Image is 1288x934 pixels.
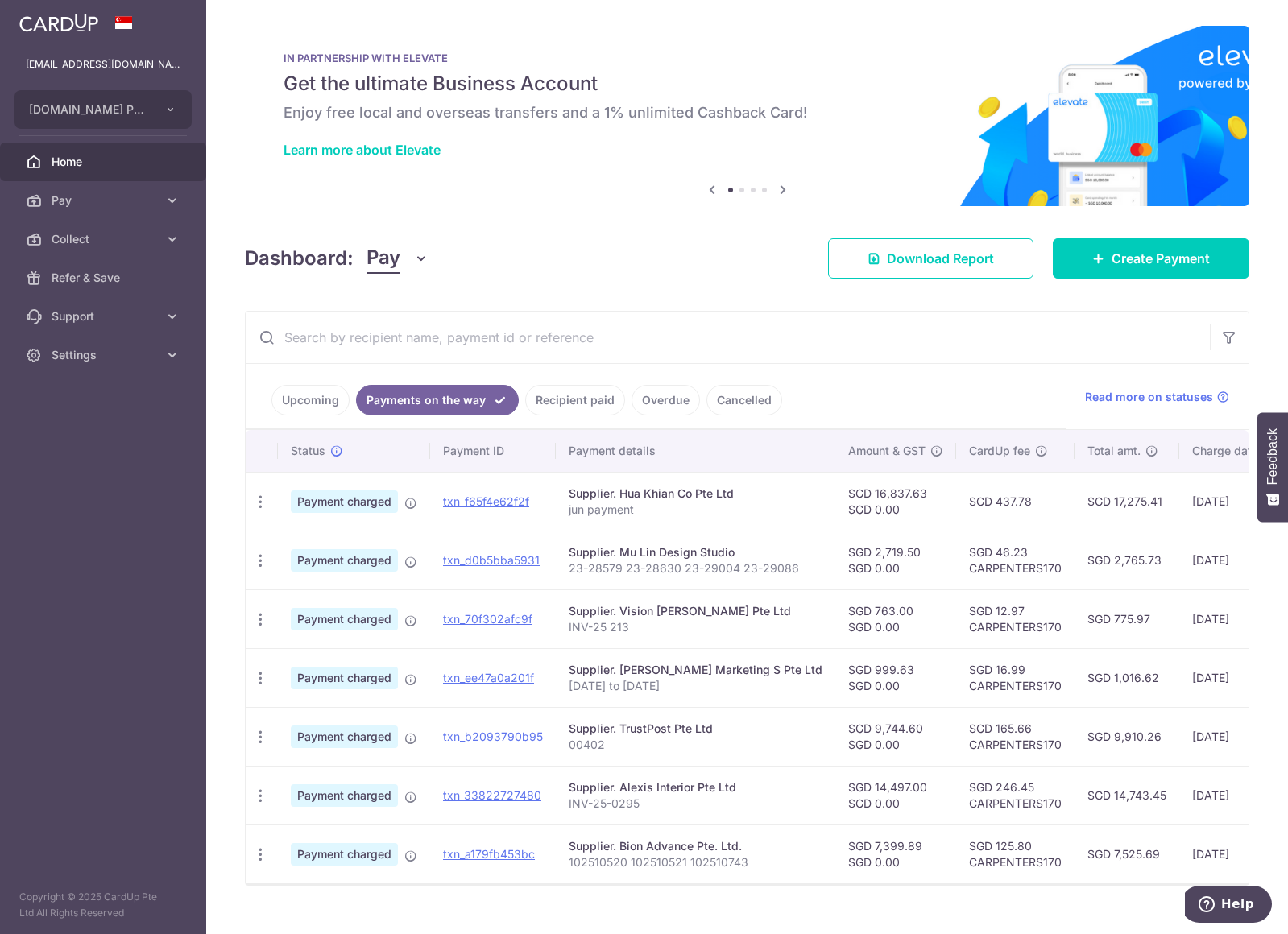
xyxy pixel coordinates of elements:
button: [DOMAIN_NAME] PTE. LTD. [14,90,192,129]
span: Payment charged [291,843,398,866]
td: SGD 12.97 CARPENTERS170 [956,589,1075,648]
td: SGD 775.97 [1075,589,1179,648]
span: Payment charged [291,549,398,572]
h4: Dashboard: [245,244,354,273]
td: SGD 7,399.89 SGD 0.00 [835,824,956,883]
div: Supplier. Alexis Interior Pte Ltd [569,779,822,796]
span: Status [291,443,325,459]
a: txn_33822727480 [443,788,541,802]
span: Read more on statuses [1085,389,1213,405]
td: SGD 437.78 [956,472,1075,531]
span: Charge date [1192,443,1258,459]
a: txn_a179fb453bc [443,847,535,861]
span: Feedback [1265,428,1280,485]
p: 23-28579 23-28630 23-29004 23-29086 [569,560,822,577]
span: Home [52,154,158,170]
span: Payment charged [291,667,398,689]
span: Refer & Save [52,270,158,286]
a: Create Payment [1053,238,1249,279]
span: Total amt. [1087,443,1141,459]
td: SGD 125.80 CARPENTERS170 [956,824,1075,883]
td: SGD 7,525.69 [1075,824,1179,883]
div: Supplier. Vision [PERSON_NAME] Pte Ltd [569,603,822,619]
p: jun payment [569,502,822,518]
span: Settings [52,347,158,363]
a: Learn more about Elevate [284,142,441,158]
a: Download Report [828,238,1033,279]
span: Pay [367,243,400,274]
td: SGD 763.00 SGD 0.00 [835,589,956,648]
p: [DATE] to [DATE] [569,678,822,694]
p: [EMAIL_ADDRESS][DOMAIN_NAME] [26,56,180,72]
p: 00402 [569,737,822,753]
span: Download Report [887,249,994,268]
p: IN PARTNERSHIP WITH ELEVATE [284,52,1211,64]
th: Payment details [556,430,835,472]
td: SGD 16,837.63 SGD 0.00 [835,472,956,531]
div: Supplier. TrustPost Pte Ltd [569,721,822,737]
button: Pay [367,243,429,274]
th: Payment ID [430,430,556,472]
a: txn_d0b5bba5931 [443,553,540,567]
span: Payment charged [291,784,398,807]
a: Overdue [632,385,700,415]
div: Supplier. Hua Khian Co Pte Ltd [569,486,822,502]
td: SGD 14,497.00 SGD 0.00 [835,766,956,824]
td: SGD 999.63 SGD 0.00 [835,648,956,707]
a: Payments on the way [356,385,519,415]
td: SGD 2,719.50 SGD 0.00 [835,531,956,589]
div: Supplier. [PERSON_NAME] Marketing S Pte Ltd [569,662,822,678]
p: 102510520 102510521 102510743 [569,854,822,870]
a: Cancelled [706,385,782,415]
img: CardUp [19,13,98,32]
iframe: Opens a widget where you can find more information [1185,886,1272,926]
td: SGD 9,910.26 [1075,707,1179,766]
a: txn_70f302afc9f [443,612,532,626]
a: txn_b2093790b95 [443,729,543,743]
td: SGD 2,765.73 [1075,531,1179,589]
td: SGD 9,744.60 SGD 0.00 [835,707,956,766]
a: txn_ee47a0a201f [443,671,534,684]
span: Payment charged [291,490,398,513]
h5: Get the ultimate Business Account [284,71,1211,97]
span: CardUp fee [969,443,1030,459]
td: SGD 246.45 CARPENTERS170 [956,766,1075,824]
div: Supplier. Bion Advance Pte. Ltd. [569,838,822,854]
span: Payment charged [291,608,398,630]
input: Search by recipient name, payment id or reference [246,312,1210,363]
p: INV-25 213 [569,619,822,635]
p: INV-25-0295 [569,796,822,812]
span: [DOMAIN_NAME] PTE. LTD. [29,101,148,118]
img: Renovation banner [245,26,1249,206]
span: Collect [52,231,158,247]
span: Payment charged [291,725,398,748]
span: Amount & GST [848,443,926,459]
td: SGD 46.23 CARPENTERS170 [956,531,1075,589]
td: SGD 17,275.41 [1075,472,1179,531]
td: SGD 16.99 CARPENTERS170 [956,648,1075,707]
span: Create Payment [1112,249,1210,268]
div: Supplier. Mu Lin Design Studio [569,544,822,560]
a: Recipient paid [525,385,625,415]
td: SGD 165.66 CARPENTERS170 [956,707,1075,766]
h6: Enjoy free local and overseas transfers and a 1% unlimited Cashback Card! [284,103,1211,122]
td: SGD 1,016.62 [1075,648,1179,707]
a: Upcoming [271,385,350,415]
td: SGD 14,743.45 [1075,766,1179,824]
span: Support [52,308,158,324]
button: Feedback - Show survey [1257,412,1288,522]
a: txn_f65f4e62f2f [443,494,529,508]
a: Read more on statuses [1085,389,1229,405]
span: Pay [52,192,158,209]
